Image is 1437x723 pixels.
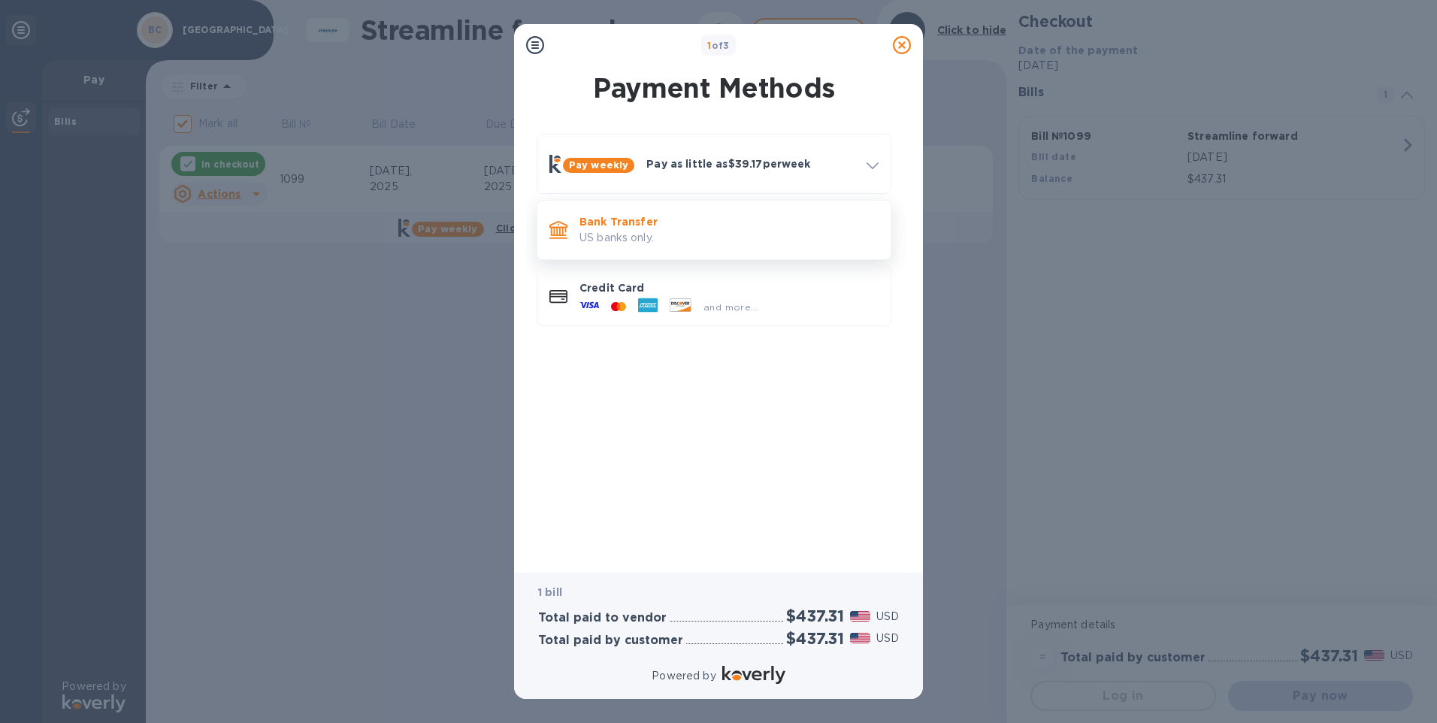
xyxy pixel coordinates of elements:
[652,668,715,684] p: Powered by
[786,607,844,625] h2: $437.31
[707,40,730,51] b: of 3
[579,214,879,229] p: Bank Transfer
[786,629,844,648] h2: $437.31
[850,633,870,643] img: USD
[569,159,628,171] b: Pay weekly
[707,40,711,51] span: 1
[579,230,879,246] p: US banks only.
[538,586,562,598] b: 1 bill
[876,631,899,646] p: USD
[534,72,894,104] h1: Payment Methods
[538,634,683,648] h3: Total paid by customer
[722,666,785,684] img: Logo
[850,611,870,622] img: USD
[579,280,879,295] p: Credit Card
[703,301,758,313] span: and more...
[646,156,855,171] p: Pay as little as $39.17 per week
[538,611,667,625] h3: Total paid to vendor
[876,609,899,625] p: USD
